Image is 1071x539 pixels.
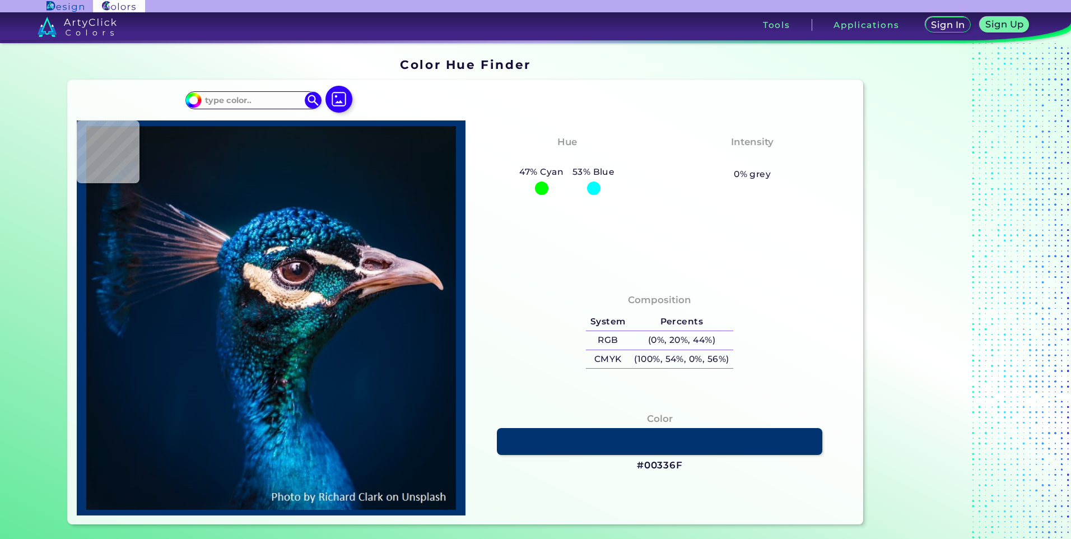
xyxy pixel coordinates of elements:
[734,167,771,182] h5: 0% grey
[305,92,322,109] img: icon search
[515,165,568,179] h5: 47% Cyan
[630,350,734,369] h5: (100%, 54%, 0%, 56%)
[82,126,460,510] img: img_pavlin.jpg
[568,165,619,179] h5: 53% Blue
[933,21,963,29] h5: Sign In
[586,331,630,350] h5: RGB
[833,21,899,29] h3: Applications
[647,411,673,427] h4: Color
[928,18,969,32] a: Sign In
[628,292,691,308] h4: Composition
[201,92,305,108] input: type color..
[586,313,630,331] h5: System
[630,331,734,350] h5: (0%, 20%, 44%)
[982,18,1027,32] a: Sign Up
[557,134,577,150] h4: Hue
[763,21,790,29] h3: Tools
[38,17,117,37] img: logo_artyclick_colors_white.svg
[586,350,630,369] h5: CMYK
[535,152,599,165] h3: Cyan-Blue
[987,20,1022,29] h5: Sign Up
[46,1,84,12] img: ArtyClick Design logo
[400,56,530,73] h1: Color Hue Finder
[637,459,683,472] h3: #00336F
[325,86,352,113] img: icon picture
[728,152,777,165] h3: Vibrant
[731,134,774,150] h4: Intensity
[630,313,734,331] h5: Percents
